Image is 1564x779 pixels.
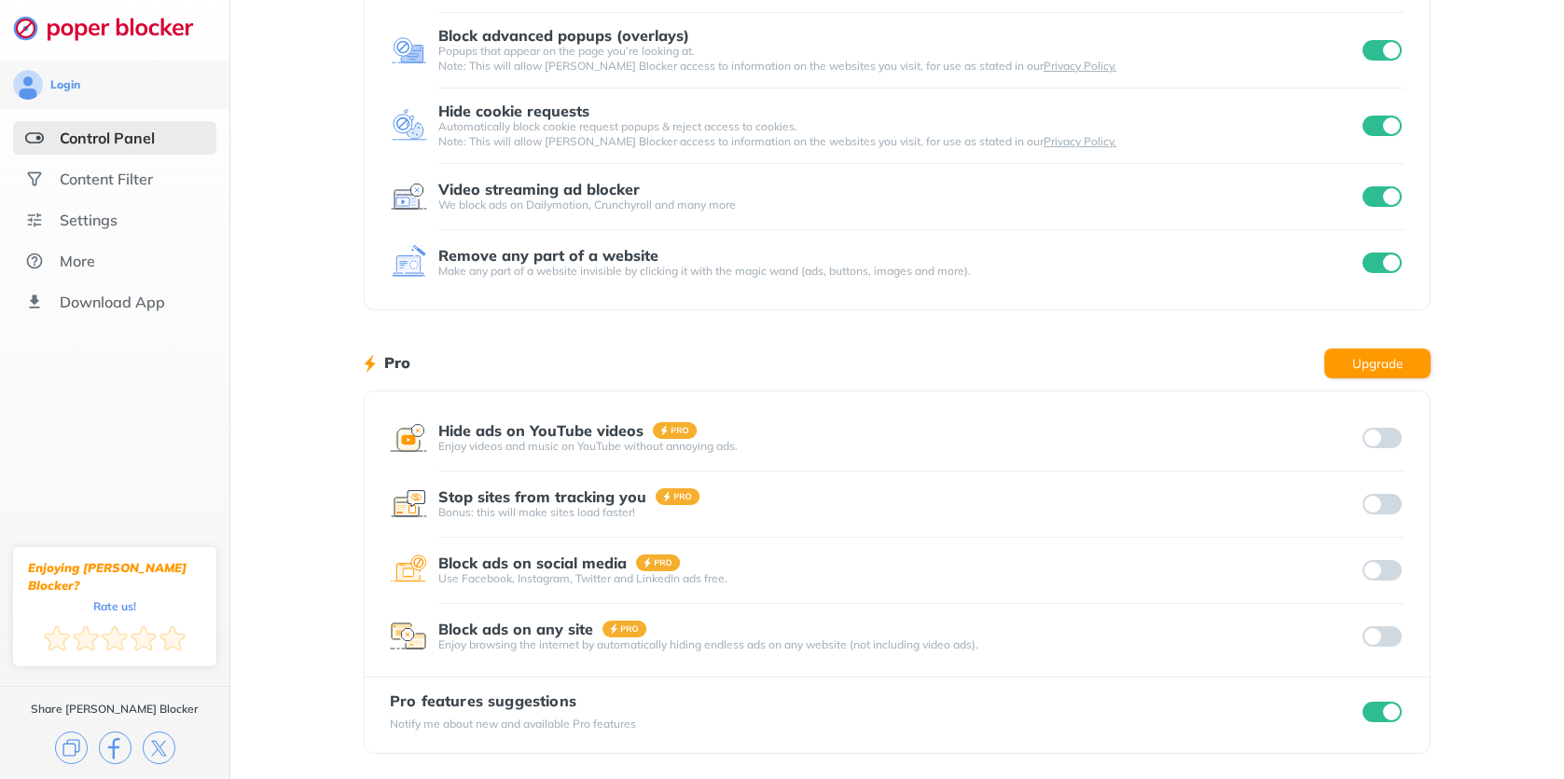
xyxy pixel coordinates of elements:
img: about.svg [25,252,44,270]
img: pro-badge.svg [656,488,700,505]
div: Remove any part of a website [438,247,658,264]
img: social.svg [25,170,44,188]
img: lighting bolt [364,352,376,375]
img: feature icon [390,419,427,457]
div: Login [50,77,80,92]
div: Enjoy browsing the internet by automatically hiding endless ads on any website (not including vid... [438,637,1359,652]
img: feature icon [390,178,427,215]
div: Use Facebook, Instagram, Twitter and LinkedIn ads free. [438,571,1359,586]
img: feature icon [390,618,427,655]
div: Content Filter [60,170,153,188]
div: Control Panel [60,129,155,147]
div: Block ads on any site [438,621,593,637]
img: copy.svg [55,731,88,764]
div: Stop sites from tracking you [438,488,646,505]
div: Popups that appear on the page you’re looking at. Note: This will allow [PERSON_NAME] Blocker acc... [438,44,1359,74]
div: Video streaming ad blocker [438,181,640,198]
img: feature icon [390,107,427,144]
div: Rate us! [93,602,136,610]
img: pro-badge.svg [602,621,647,637]
div: Automatically block cookie request popups & reject access to cookies. Note: This will allow [PERS... [438,119,1359,149]
h1: Pro [384,350,410,375]
img: feature icon [390,32,427,69]
img: pro-badge.svg [636,554,681,571]
div: Enjoy videos and music on YouTube without annoying ads. [438,439,1359,454]
div: We block ads on Dailymotion, Crunchyroll and many more [438,198,1359,212]
div: Make any part of a website invisible by clicking it with the magic wand (ads, buttons, images and... [438,264,1359,279]
div: Bonus: this will make sites load faster! [438,505,1359,520]
img: feature icon [390,552,427,589]
div: Enjoying [PERSON_NAME] Blocker? [28,559,201,594]
div: Hide ads on YouTube videos [438,422,644,439]
div: More [60,252,95,270]
div: Block advanced popups (overlays) [438,27,689,44]
img: avatar.svg [13,70,43,100]
div: Share [PERSON_NAME] Blocker [31,702,199,717]
a: Privacy Policy. [1044,134,1116,148]
img: feature icon [390,244,427,281]
a: Privacy Policy. [1044,59,1116,73]
img: feature icon [390,485,427,523]
img: features-selected.svg [25,129,44,147]
img: logo-webpage.svg [13,15,214,41]
div: Notify me about new and available Pro features [390,717,636,731]
div: Pro features suggestions [390,692,636,709]
div: Download App [60,293,165,311]
div: Hide cookie requests [438,102,589,119]
button: Upgrade [1324,348,1431,378]
img: pro-badge.svg [653,422,698,439]
img: download-app.svg [25,293,44,311]
div: Block ads on social media [438,554,627,571]
img: facebook.svg [99,731,131,764]
img: x.svg [143,731,175,764]
div: Settings [60,211,118,229]
img: settings.svg [25,211,44,229]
